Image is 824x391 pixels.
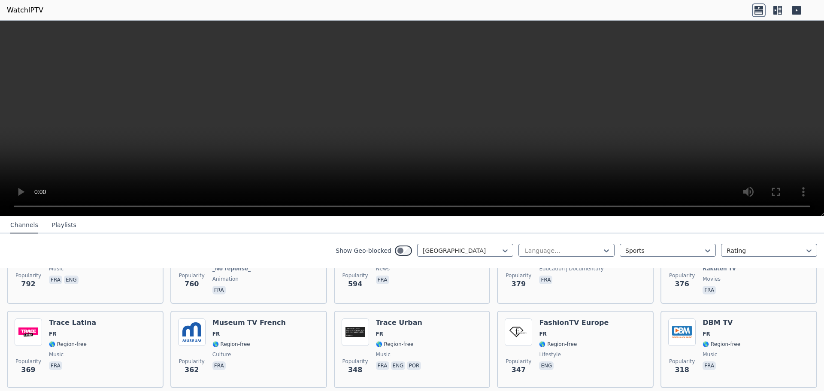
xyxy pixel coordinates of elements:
[539,361,554,370] p: eng
[703,276,721,282] span: movies
[512,279,526,289] span: 379
[566,265,604,272] span: documentary
[669,358,695,365] span: Popularity
[15,318,42,346] img: Trace Latina
[703,318,740,327] h6: DBM TV
[703,361,716,370] p: fra
[185,365,199,375] span: 362
[703,265,736,272] span: Rakuten TV
[212,330,220,337] span: FR
[376,341,414,348] span: 🌎 Region-free
[179,272,205,279] span: Popularity
[49,276,62,284] p: fra
[376,361,389,370] p: fra
[178,318,206,346] img: Museum TV French
[49,341,87,348] span: 🌎 Region-free
[336,246,391,255] label: Show Geo-blocked
[703,286,716,294] p: fra
[703,341,740,348] span: 🌎 Region-free
[49,330,56,337] span: FR
[348,365,362,375] span: 348
[669,272,695,279] span: Popularity
[376,330,383,337] span: FR
[21,365,35,375] span: 369
[539,330,546,337] span: FR
[506,358,531,365] span: Popularity
[506,272,531,279] span: Popularity
[15,272,41,279] span: Popularity
[703,330,710,337] span: FR
[10,217,38,233] button: Channels
[407,361,421,370] p: por
[512,365,526,375] span: 347
[49,265,64,272] span: music
[675,365,689,375] span: 318
[539,276,552,284] p: fra
[668,318,696,346] img: DBM TV
[212,265,251,272] span: _No reponse_
[539,351,560,358] span: lifestyle
[342,358,368,365] span: Popularity
[49,318,96,327] h6: Trace Latina
[376,318,423,327] h6: Trace Urban
[179,358,205,365] span: Popularity
[376,351,391,358] span: music
[675,279,689,289] span: 376
[212,351,231,358] span: culture
[64,276,79,284] p: eng
[52,217,76,233] button: Playlists
[703,351,717,358] span: music
[376,265,390,272] span: news
[342,272,368,279] span: Popularity
[391,361,406,370] p: eng
[376,276,389,284] p: fra
[7,5,43,15] a: WatchIPTV
[539,318,609,327] h6: FashionTV Europe
[49,351,64,358] span: music
[15,358,41,365] span: Popularity
[212,341,250,348] span: 🌎 Region-free
[505,318,532,346] img: FashionTV Europe
[539,265,565,272] span: education
[212,361,226,370] p: fra
[21,279,35,289] span: 792
[212,286,226,294] p: fra
[212,276,239,282] span: animation
[348,279,362,289] span: 594
[49,361,62,370] p: fra
[539,341,577,348] span: 🌎 Region-free
[185,279,199,289] span: 760
[342,318,369,346] img: Trace Urban
[212,318,286,327] h6: Museum TV French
